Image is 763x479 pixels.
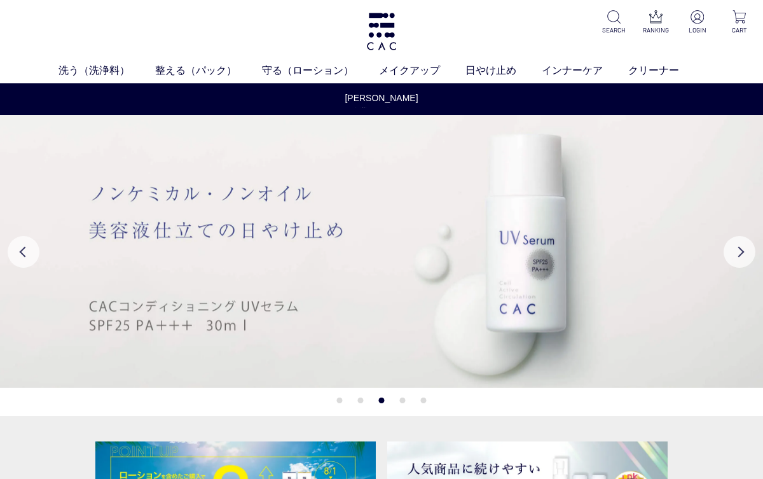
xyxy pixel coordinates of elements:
a: インナーケア [542,63,628,78]
button: 2 of 5 [358,398,364,403]
p: LOGIN [684,25,711,35]
a: CART [726,10,753,35]
a: [PERSON_NAME]休業のお知らせ [341,92,422,118]
a: 日やけ止め [465,63,542,78]
p: RANKING [642,25,669,35]
button: 3 of 5 [379,398,385,403]
a: LOGIN [684,10,711,35]
a: クリーナー [628,63,705,78]
p: CART [726,25,753,35]
button: Next [724,236,755,268]
a: 整える（パック） [155,63,262,78]
button: Previous [8,236,39,268]
p: SEARCH [600,25,627,35]
button: 5 of 5 [421,398,427,403]
a: 守る（ローション） [262,63,379,78]
a: 洗う（洗浄料） [58,63,155,78]
a: RANKING [642,10,669,35]
a: メイクアップ [379,63,465,78]
button: 1 of 5 [337,398,343,403]
a: SEARCH [600,10,627,35]
button: 4 of 5 [400,398,406,403]
img: logo [365,13,398,50]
